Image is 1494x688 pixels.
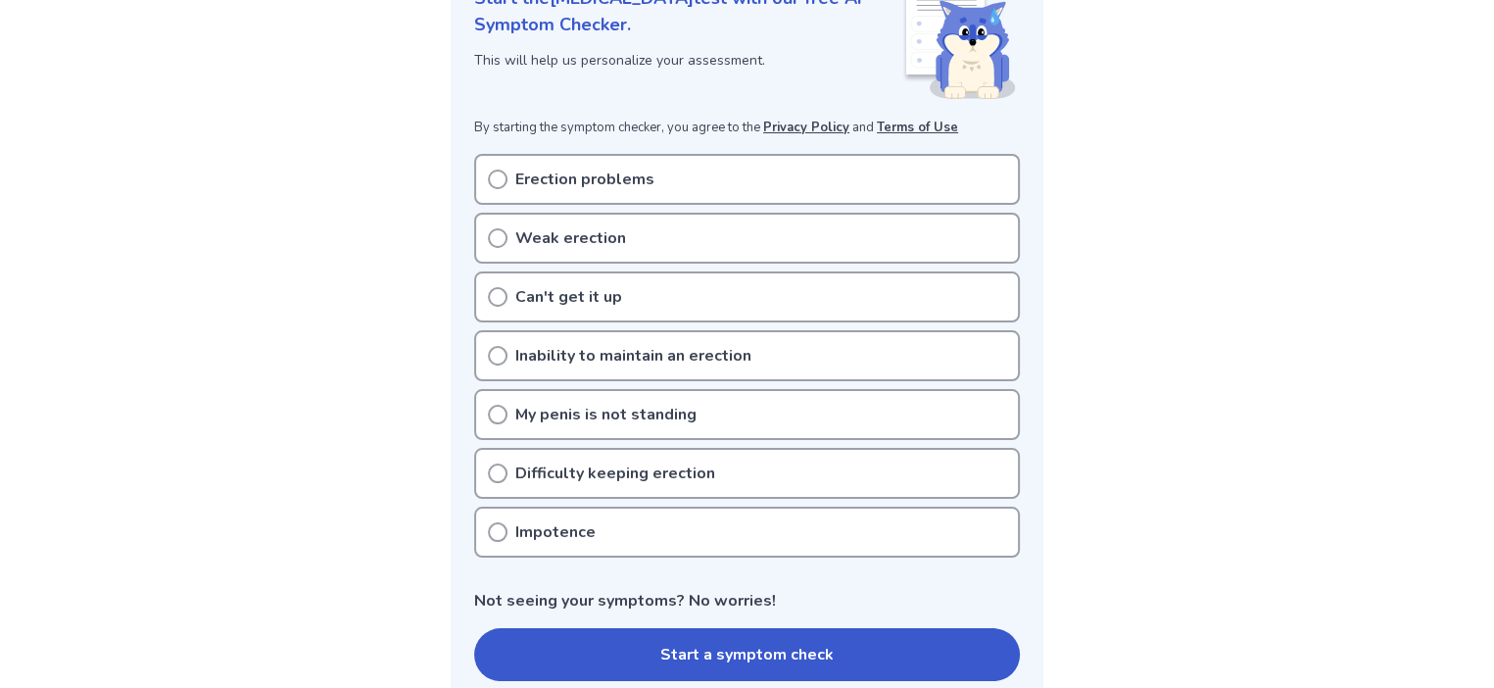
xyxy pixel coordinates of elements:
p: My penis is not standing [515,403,697,426]
p: Impotence [515,520,596,544]
p: Difficulty keeping erection [515,462,715,485]
p: Not seeing your symptoms? No worries! [474,589,1020,613]
p: By starting the symptom checker, you agree to the and [474,119,1020,138]
p: Erection problems [515,168,654,191]
p: Inability to maintain an erection [515,344,751,368]
p: Can't get it up [515,285,622,309]
p: Weak erection [515,226,626,250]
a: Privacy Policy [763,119,849,136]
button: Start a symptom check [474,628,1020,681]
a: Terms of Use [877,119,958,136]
p: This will help us personalize your assessment. [474,50,902,71]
